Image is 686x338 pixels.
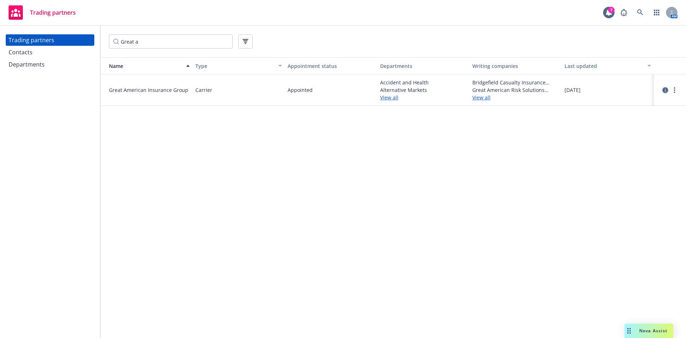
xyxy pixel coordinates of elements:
a: View all [380,94,467,101]
a: circleInformation [661,86,670,94]
input: Filter by keyword... [109,34,233,49]
span: Carrier [195,86,212,94]
span: Appointed [288,86,313,94]
span: [DATE] [565,86,581,94]
button: Name [100,57,193,74]
button: Appointment status [285,57,377,74]
a: Report a Bug [617,5,631,20]
span: Accident and Health [380,79,467,86]
span: Trading partners [30,10,76,15]
button: Last updated [562,57,654,74]
span: Great American Insurance Group [109,86,190,94]
a: Trading partners [6,3,79,23]
a: Switch app [650,5,664,20]
a: Search [633,5,647,20]
span: Bridgefield Casualty Insurance Company [472,79,559,86]
div: Contacts [9,46,33,58]
a: View all [472,94,559,101]
div: Departments [9,59,45,70]
button: Writing companies [469,57,562,74]
div: Drag to move [625,324,633,338]
div: Trading partners [9,34,54,46]
span: Great American Risk Solutions Surplus Lines Insurance Company [472,86,559,94]
button: Departments [377,57,469,74]
span: Nova Assist [639,328,667,334]
a: Departments [6,59,94,70]
a: Trading partners [6,34,94,46]
button: Nova Assist [625,324,673,338]
div: Name [103,62,182,70]
a: more [670,86,679,94]
div: Writing companies [472,62,559,70]
span: Alternative Markets [380,86,467,94]
div: Appointment status [288,62,374,70]
div: Last updated [565,62,643,70]
a: Contacts [6,46,94,58]
div: Type [195,62,274,70]
div: 7 [608,7,615,13]
button: Type [193,57,285,74]
div: Departments [380,62,467,70]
